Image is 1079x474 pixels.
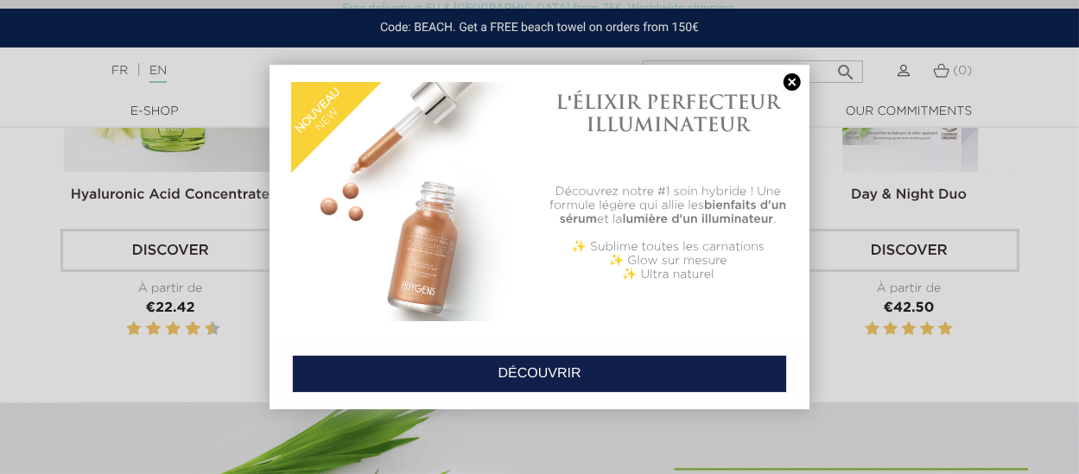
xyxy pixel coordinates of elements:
p: ✨ Glow sur mesure [549,254,788,268]
p: ✨ Ultra naturel [549,268,788,281]
b: lumière d'un illuminateur [623,213,774,225]
b: bienfaits d'un sérum [560,199,786,225]
p: ✨ Sublime toutes les carnations [549,240,788,254]
a: DÉCOUVRIR [292,355,787,393]
p: Découvrez notre #1 soin hybride ! Une formule légère qui allie les et la . [549,185,788,226]
h1: L'ÉLIXIR PERFECTEUR ILLUMINATEUR [549,91,788,136]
